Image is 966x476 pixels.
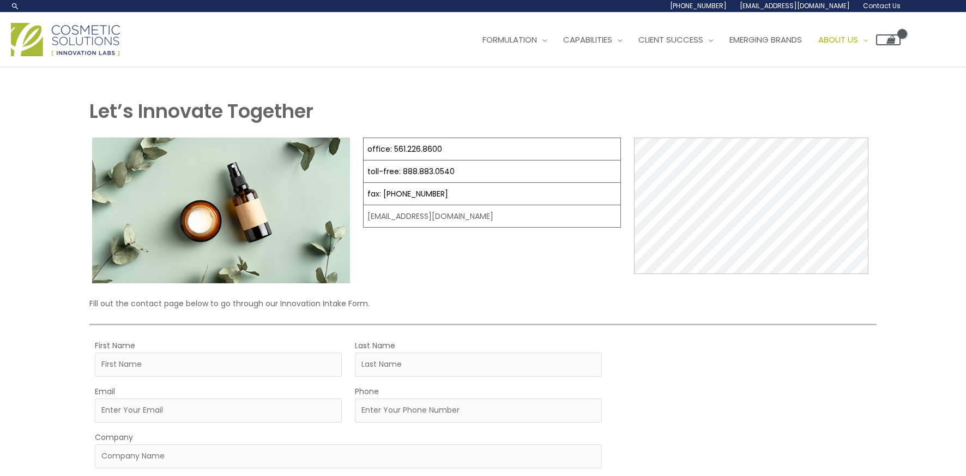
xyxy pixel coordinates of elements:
span: Contact Us [863,1,901,10]
a: Formulation [474,23,555,56]
a: fax: [PHONE_NUMBER] [367,188,448,199]
span: About Us [818,34,858,45]
a: View Shopping Cart, empty [876,34,901,45]
input: Last Name [355,353,602,377]
input: First Name [95,353,342,377]
span: Client Success [638,34,703,45]
span: Capabilities [563,34,612,45]
a: Emerging Brands [721,23,810,56]
img: Cosmetic Solutions Logo [11,23,120,56]
span: Formulation [482,34,537,45]
a: About Us [810,23,876,56]
span: [EMAIL_ADDRESS][DOMAIN_NAME] [740,1,850,10]
label: Phone [355,384,379,398]
strong: Let’s Innovate Together [89,98,313,124]
img: Contact page image for private label skincare manufacturer Cosmetic solutions shows a skin care b... [92,138,350,283]
a: Capabilities [555,23,630,56]
a: Search icon link [11,2,20,10]
input: Enter Your Phone Number [355,398,602,423]
nav: Site Navigation [466,23,901,56]
label: First Name [95,338,135,353]
input: Enter Your Email [95,398,342,423]
a: toll-free: 888.883.0540 [367,166,455,177]
span: [PHONE_NUMBER] [670,1,727,10]
td: [EMAIL_ADDRESS][DOMAIN_NAME] [364,205,621,228]
label: Company [95,430,133,444]
label: Email [95,384,115,398]
p: Fill out the contact page below to go through our Innovation Intake Form. [89,296,876,311]
a: office: 561.226.8600 [367,144,442,154]
input: Company Name [95,444,601,468]
label: Last Name [355,338,395,353]
span: Emerging Brands [729,34,802,45]
a: Client Success [630,23,721,56]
